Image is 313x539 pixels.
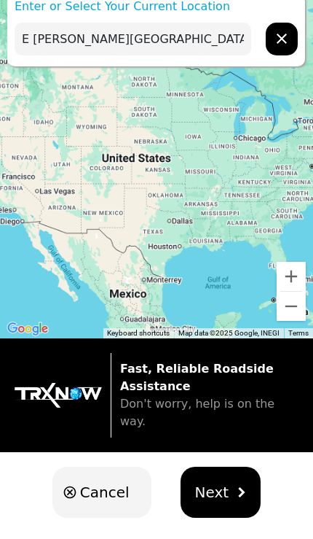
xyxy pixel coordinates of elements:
[107,328,170,338] button: Keyboard shortcuts
[52,467,151,518] button: Cancel
[120,362,274,393] strong: Fast, Reliable Roadside Assistance
[195,481,229,503] span: Next
[15,23,251,55] input: Enter Your Address...
[4,319,52,338] a: Open this area in Google Maps (opens a new window)
[181,467,261,518] button: Nextchevron forward outline
[80,481,130,503] span: Cancel
[120,397,274,428] span: Don't worry, help is on the way.
[4,319,52,338] img: Google
[288,329,309,337] a: Terms (opens in new tab)
[277,262,306,291] button: Zoom in
[236,487,246,497] img: chevron
[277,292,306,321] button: Zoom out
[178,329,280,337] span: Map data ©2025 Google, INEGI
[266,23,298,55] button: chevron forward outline
[15,383,102,408] img: trx now logo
